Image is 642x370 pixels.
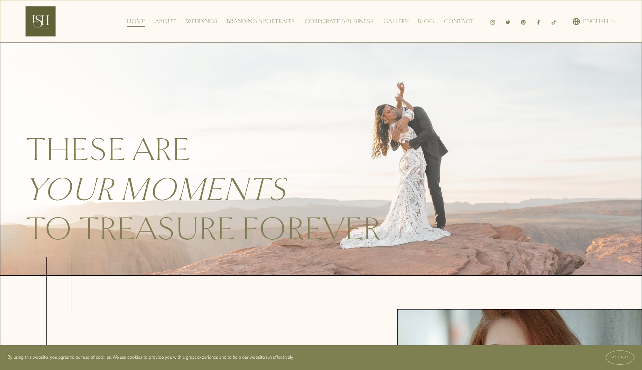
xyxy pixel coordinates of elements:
img: Ish Picturesque [26,6,56,36]
div: language picker [573,15,616,27]
a: About [155,15,176,27]
span: English [583,16,608,27]
a: Contact [444,15,474,27]
a: Facebook [536,19,541,24]
a: TikTok [551,19,556,24]
a: Twitter [505,19,511,24]
a: Home [127,15,145,27]
a: Pinterest [520,19,526,24]
span: These are to treasure forever [26,130,381,249]
a: Instagram [490,19,496,24]
a: Branding & Portraits [227,15,295,27]
button: Accept [606,350,634,365]
a: Corporate & Business [304,15,374,27]
em: your moments [26,170,286,209]
a: Blog [418,15,434,27]
a: Gallery [383,15,408,27]
p: By using this website, you agree to our use of cookies. We use cookies to provide you with a grea... [8,353,294,361]
span: Accept [612,355,628,360]
a: Weddings [186,15,217,27]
